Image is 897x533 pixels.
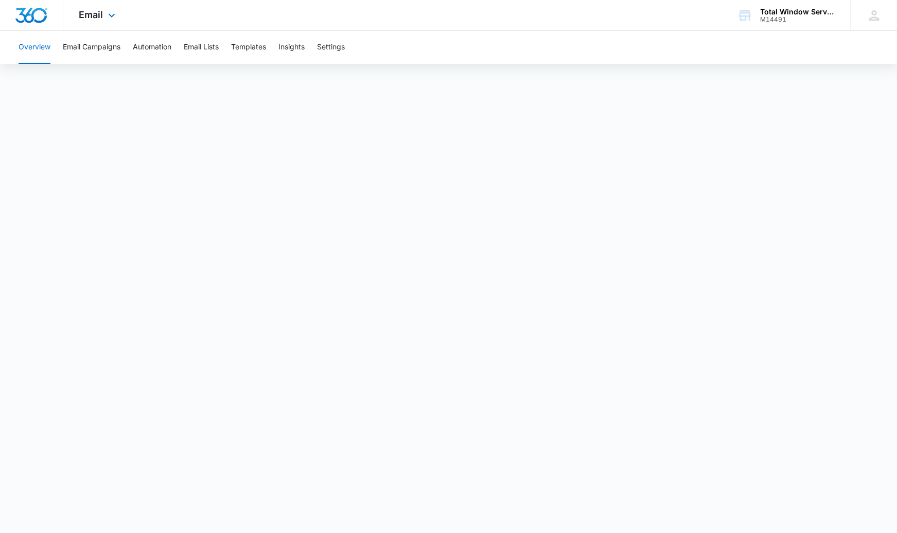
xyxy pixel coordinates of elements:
[184,31,219,64] button: Email Lists
[63,31,120,64] button: Email Campaigns
[317,31,345,64] button: Settings
[278,31,305,64] button: Insights
[231,31,266,64] button: Templates
[79,9,103,20] span: Email
[760,8,835,16] div: account name
[760,16,835,23] div: account id
[133,31,171,64] button: Automation
[19,31,50,64] button: Overview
